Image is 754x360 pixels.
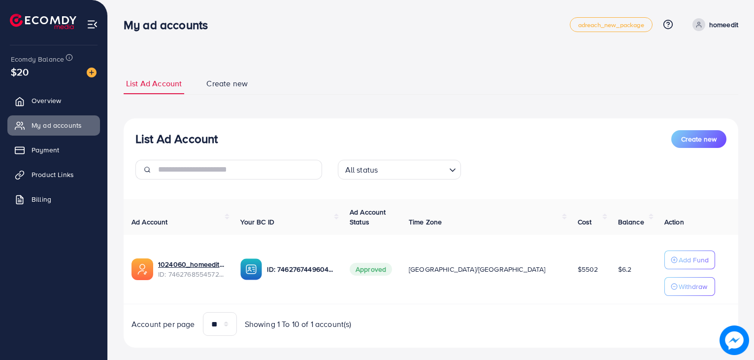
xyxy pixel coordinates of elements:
[126,78,182,89] span: List Ad Account
[338,160,461,180] div: Search for option
[206,78,248,89] span: Create new
[578,22,644,28] span: adreach_new_package
[7,91,100,110] a: Overview
[32,170,74,180] span: Product Links
[409,264,546,274] span: [GEOGRAPHIC_DATA]/[GEOGRAPHIC_DATA]
[578,217,592,227] span: Cost
[32,145,59,155] span: Payment
[7,140,100,160] a: Payment
[240,217,274,227] span: Your BC ID
[11,65,29,79] span: $20
[618,217,644,227] span: Balance
[618,264,632,274] span: $6.2
[709,19,738,31] p: homeedit
[131,217,168,227] span: Ad Account
[131,258,153,280] img: ic-ads-acc.e4c84228.svg
[240,258,262,280] img: ic-ba-acc.ded83a64.svg
[124,18,216,32] h3: My ad accounts
[681,134,717,144] span: Create new
[570,17,653,32] a: adreach_new_package
[32,120,82,130] span: My ad accounts
[158,269,225,279] span: ID: 7462768554572742672
[343,163,380,177] span: All status
[688,18,738,31] a: homeedit
[381,161,445,177] input: Search for option
[87,19,98,30] img: menu
[7,165,100,184] a: Product Links
[245,319,352,330] span: Showing 1 To 10 of 1 account(s)
[158,259,225,269] a: 1024060_homeedit7_1737561213516
[10,14,76,29] img: logo
[409,217,442,227] span: Time Zone
[32,96,61,106] span: Overview
[7,115,100,135] a: My ad accounts
[350,263,392,276] span: Approved
[664,277,715,296] button: Withdraw
[350,207,386,227] span: Ad Account Status
[720,325,749,355] img: image
[664,251,715,269] button: Add Fund
[671,130,726,148] button: Create new
[267,263,333,275] p: ID: 7462767449604177937
[679,254,709,266] p: Add Fund
[679,281,707,292] p: Withdraw
[32,194,51,204] span: Billing
[664,217,684,227] span: Action
[158,259,225,280] div: <span class='underline'>1024060_homeedit7_1737561213516</span></br>7462768554572742672
[11,54,64,64] span: Ecomdy Balance
[135,132,218,146] h3: List Ad Account
[131,319,195,330] span: Account per page
[7,189,100,209] a: Billing
[578,264,598,274] span: $5502
[87,68,97,77] img: image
